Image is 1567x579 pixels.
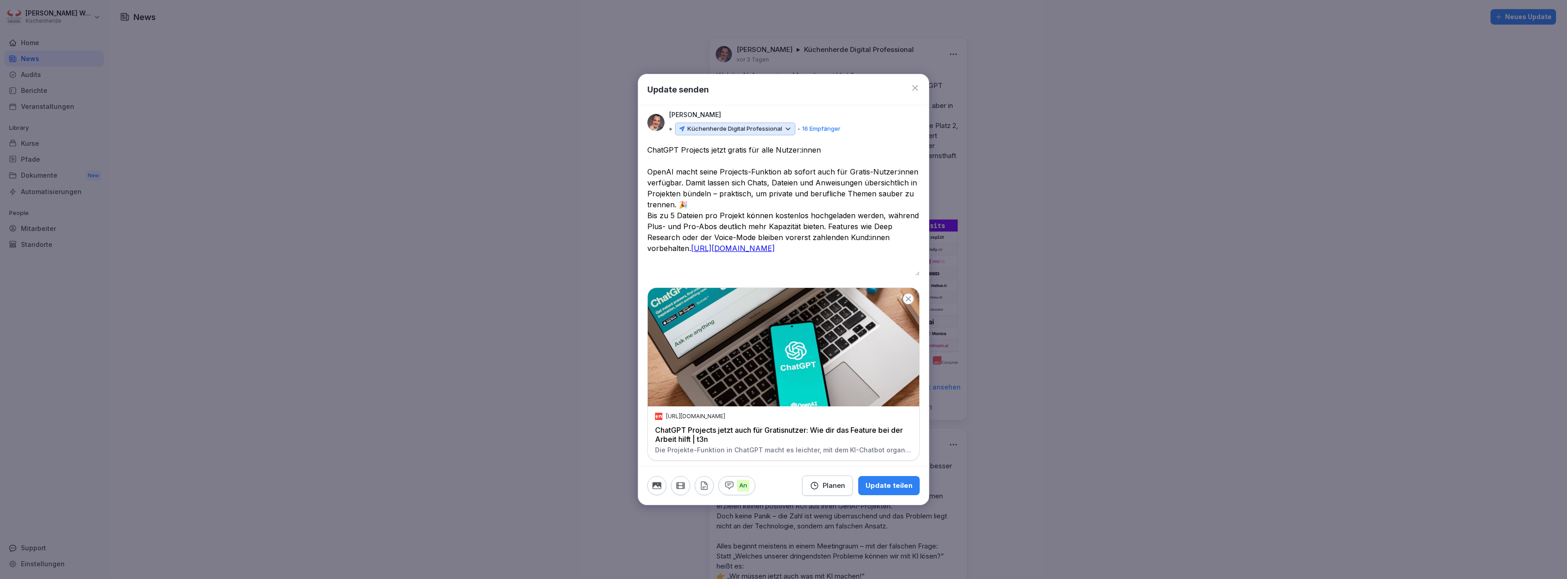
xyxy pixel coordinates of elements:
p: ChatGPT Projects jetzt auch für Gratisnutzer: Wie dir das Feature bei der Arbeit hilft | t3n [655,425,912,444]
p: Die Projekte-Funktion in ChatGPT macht es leichter, mit dem KI-Chatbot organisiert zu arbeiten. A... [655,446,912,455]
button: Planen [802,476,853,496]
div: Planen [810,481,845,491]
img: blkuibim9ggwy8x0ihyxhg17.png [647,114,665,131]
div: Update teilen [865,481,912,491]
h1: Update senden [647,83,709,96]
p: 16 Empfänger [802,124,840,133]
button: Update teilen [858,476,920,495]
p: [PERSON_NAME] [669,110,721,120]
p: Küchenherde Digital Professional [687,124,782,133]
p: An [737,480,749,492]
a: [URL][DOMAIN_NAME] [691,244,775,253]
p: [URL][DOMAIN_NAME] [666,412,725,421]
img: t3n-favicon-16x16.png [655,413,662,420]
button: An [718,476,755,495]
